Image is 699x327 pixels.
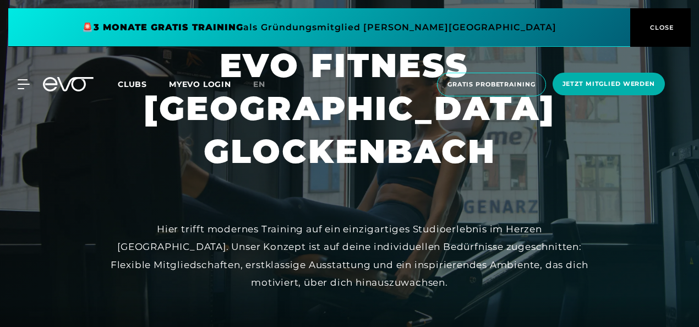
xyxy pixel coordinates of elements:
[647,23,674,32] span: CLOSE
[630,8,691,47] button: CLOSE
[253,78,278,91] a: en
[118,79,147,89] span: Clubs
[563,79,655,89] span: Jetzt Mitglied werden
[102,220,597,291] div: Hier trifft modernes Training auf ein einzigartiges Studioerlebnis im Herzen [GEOGRAPHIC_DATA]. U...
[118,79,169,89] a: Clubs
[253,79,265,89] span: en
[447,80,536,89] span: Gratis Probetraining
[169,79,231,89] a: MYEVO LOGIN
[434,73,549,96] a: Gratis Probetraining
[549,73,668,96] a: Jetzt Mitglied werden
